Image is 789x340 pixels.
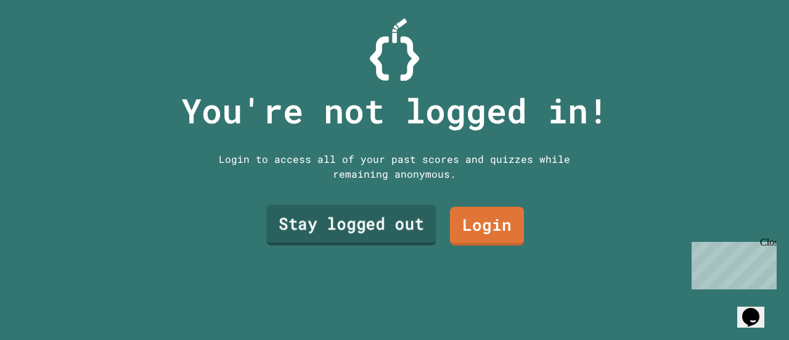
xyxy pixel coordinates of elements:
[450,207,524,246] a: Login
[266,205,436,246] a: Stay logged out
[5,5,85,78] div: Chat with us now!Close
[210,152,579,181] div: Login to access all of your past scores and quizzes while remaining anonymous.
[687,237,777,289] iframe: chat widget
[370,19,419,81] img: Logo.svg
[181,85,608,136] p: You're not logged in!
[737,291,777,328] iframe: chat widget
